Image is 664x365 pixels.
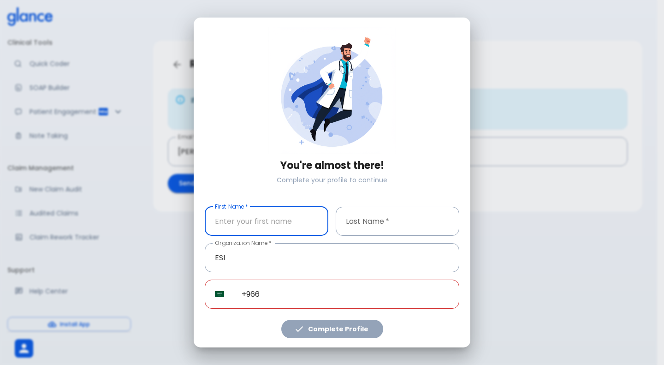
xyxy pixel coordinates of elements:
[211,286,228,302] button: Select country
[205,243,459,272] input: Enter your organization name
[205,207,328,236] input: Enter your first name
[268,27,396,154] img: doctor
[336,207,459,236] input: Enter your last name
[205,160,459,172] h3: You're almost there!
[215,291,224,298] img: unknown
[231,280,459,309] input: Phone Number
[205,175,459,185] p: Complete your profile to continue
